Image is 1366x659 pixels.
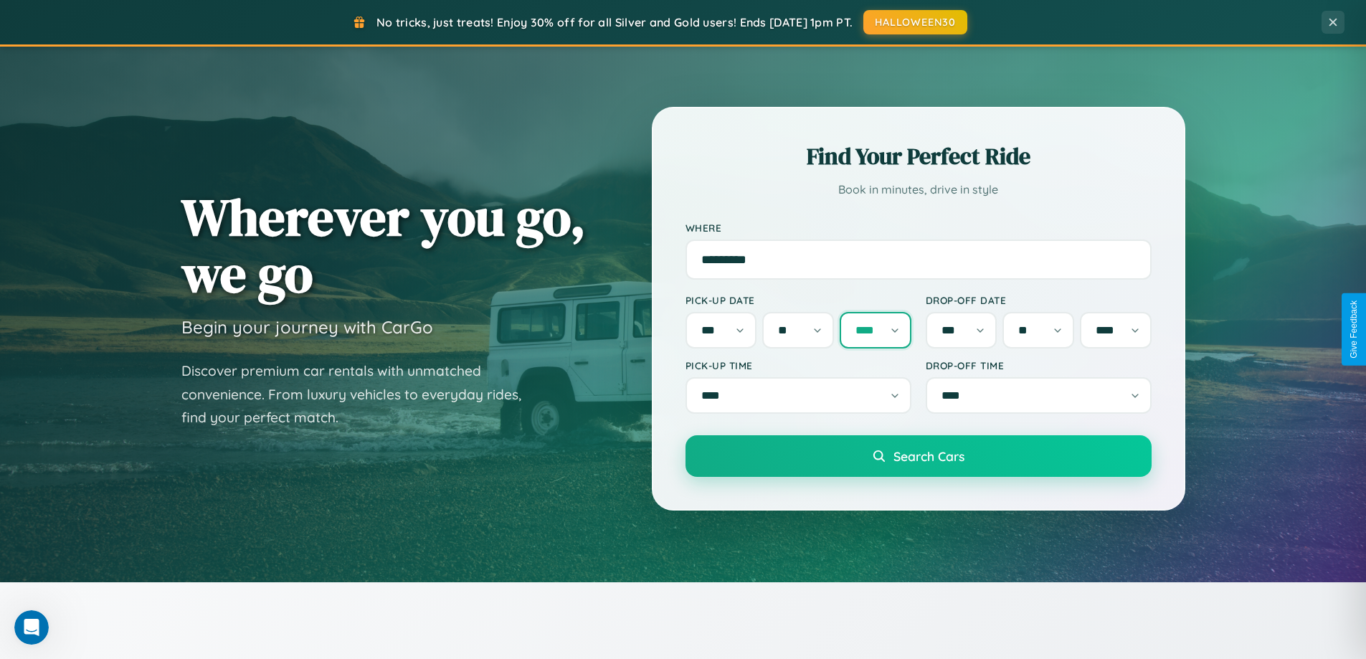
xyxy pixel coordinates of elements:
[181,359,540,430] p: Discover premium car rentals with unmatched convenience. From luxury vehicles to everyday rides, ...
[686,294,911,306] label: Pick-up Date
[686,222,1152,234] label: Where
[926,359,1152,371] label: Drop-off Time
[14,610,49,645] iframe: Intercom live chat
[686,359,911,371] label: Pick-up Time
[686,179,1152,200] p: Book in minutes, drive in style
[1349,300,1359,359] div: Give Feedback
[376,15,853,29] span: No tricks, just treats! Enjoy 30% off for all Silver and Gold users! Ends [DATE] 1pm PT.
[686,141,1152,172] h2: Find Your Perfect Ride
[181,316,433,338] h3: Begin your journey with CarGo
[181,189,586,302] h1: Wherever you go, we go
[893,448,964,464] span: Search Cars
[863,10,967,34] button: HALLOWEEN30
[686,435,1152,477] button: Search Cars
[926,294,1152,306] label: Drop-off Date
